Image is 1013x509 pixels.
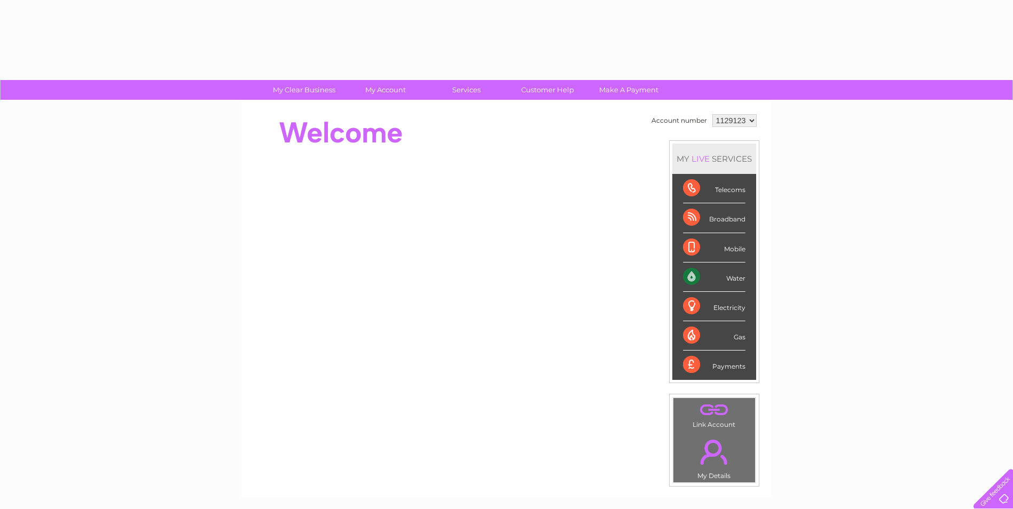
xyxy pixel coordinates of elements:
div: LIVE [689,154,712,164]
div: Gas [683,321,745,351]
a: My Clear Business [260,80,348,100]
div: Water [683,263,745,292]
div: Electricity [683,292,745,321]
div: Telecoms [683,174,745,203]
div: Mobile [683,233,745,263]
td: Account number [649,112,710,130]
td: Link Account [673,397,756,431]
td: My Details [673,431,756,483]
a: My Account [341,80,429,100]
div: Broadband [683,203,745,233]
a: Make A Payment [585,80,673,100]
a: Customer Help [504,80,592,100]
a: . [676,401,752,419]
a: Services [422,80,511,100]
div: Payments [683,351,745,379]
a: . [676,433,752,471]
div: MY SERVICES [672,144,756,174]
